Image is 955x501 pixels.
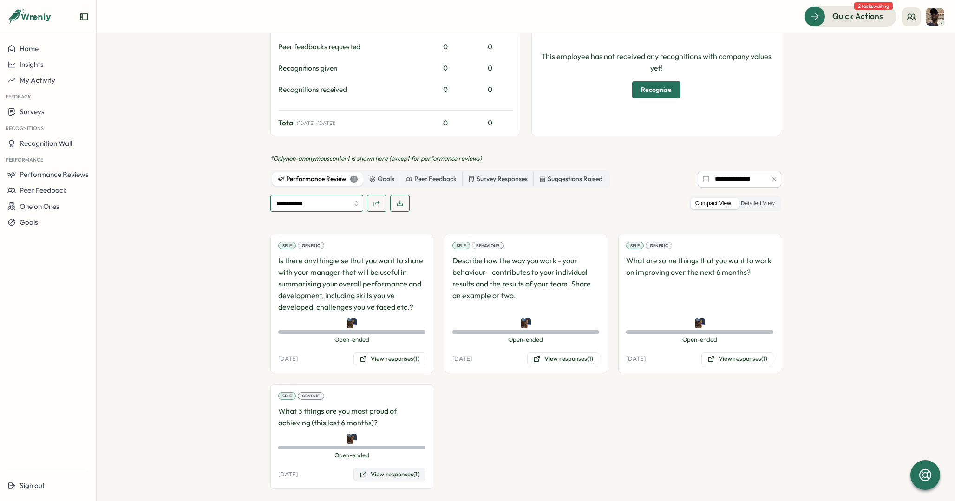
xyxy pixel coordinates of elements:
[427,63,464,73] div: 0
[298,242,324,249] div: Generic
[297,120,335,126] span: ( [DATE] - [DATE] )
[286,155,329,162] span: non-anonymous
[278,392,296,400] div: Self
[278,85,423,95] div: Recognitions received
[20,202,59,211] span: One on Ones
[278,242,296,249] div: Self
[353,468,425,481] button: View responses(1)
[270,155,781,163] p: *Only content is shown here (except for performance reviews)
[468,174,528,184] div: Survey Responses
[452,355,472,363] p: [DATE]
[804,6,896,26] button: Quick Actions
[20,76,55,85] span: My Activity
[626,336,773,344] span: Open-ended
[626,242,644,249] div: Self
[278,118,295,128] span: Total
[472,242,504,249] div: Behaviour
[369,174,394,184] div: Goals
[347,434,357,444] img: Peter Ladds
[452,242,470,249] div: Self
[468,118,512,128] div: 0
[278,255,425,312] p: Is there anything else that you want to share with your manager that will be useful in summarisin...
[626,255,773,312] p: What are some things that you want to work on improving over the next 6 months?
[347,318,357,328] img: Peter Ladds
[701,352,773,365] button: View responses(1)
[20,44,39,53] span: Home
[20,60,44,69] span: Insights
[468,42,512,52] div: 0
[298,392,324,400] div: Generic
[427,118,464,128] div: 0
[20,139,72,148] span: Recognition Wall
[832,10,883,22] span: Quick Actions
[695,318,705,328] img: Peter Ladds
[926,8,944,26] img: Jamalah Bryan
[278,470,298,479] p: [DATE]
[278,63,423,73] div: Recognitions given
[79,12,89,21] button: Expand sidebar
[539,51,773,74] p: This employee has not received any recognitions with company values yet!
[452,255,600,312] p: Describe how the way you work - your behaviour - contributes to your individual results and the r...
[278,451,425,460] span: Open-ended
[539,174,602,184] div: Suggestions Raised
[278,405,425,429] p: What 3 things are you most proud of achieving (this last 6 months)?
[468,63,512,73] div: 0
[468,85,512,95] div: 0
[854,2,893,10] span: 2 tasks waiting
[350,176,358,183] div: 11
[406,174,457,184] div: Peer Feedback
[278,42,423,52] div: Peer feedbacks requested
[641,82,672,98] span: Recognize
[527,352,599,365] button: View responses(1)
[646,242,672,249] div: Generic
[427,42,464,52] div: 0
[691,198,736,209] label: Compact View
[20,107,45,116] span: Surveys
[20,186,67,195] span: Peer Feedback
[427,85,464,95] div: 0
[20,481,45,490] span: Sign out
[353,352,425,365] button: View responses(1)
[626,355,646,363] p: [DATE]
[278,174,358,184] div: Performance Review
[20,218,38,227] span: Goals
[278,355,298,363] p: [DATE]
[521,318,531,328] img: Peter Ladds
[632,81,680,98] button: Recognize
[20,170,89,179] span: Performance Reviews
[452,336,600,344] span: Open-ended
[278,336,425,344] span: Open-ended
[736,198,779,209] label: Detailed View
